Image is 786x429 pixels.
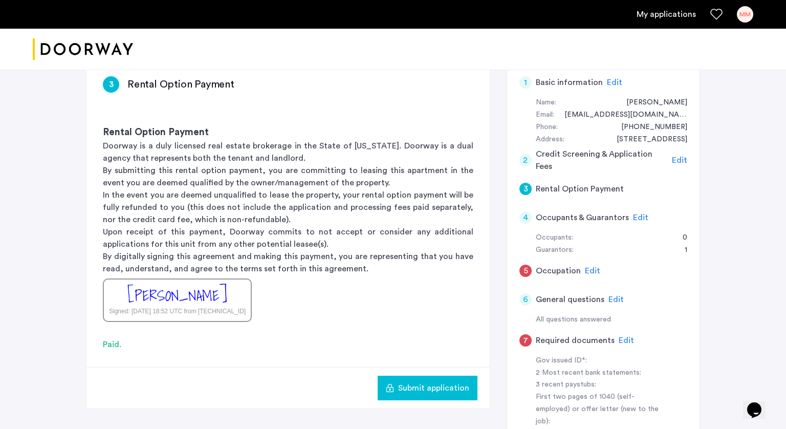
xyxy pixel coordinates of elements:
h5: Basic information [536,76,603,89]
button: button [378,376,477,400]
h5: Occupants & Guarantors [536,211,629,224]
h5: Credit Screening & Application Fees [536,148,668,173]
h5: Rental Option Payment [536,183,624,195]
span: Edit [608,295,624,304]
div: 6 [519,293,532,306]
div: Occupants: [536,232,573,244]
h5: General questions [536,293,604,306]
img: logo [33,30,133,69]
div: First two pages of 1040 (self-employed) or offer letter (new to the job): [536,391,665,428]
div: 4 [519,211,532,224]
div: Address: [536,134,564,146]
div: 3 recent paystubs: [536,379,665,391]
div: 3 [103,76,119,93]
span: Edit [672,156,687,164]
h3: Rental Option Payment [103,125,473,140]
a: My application [637,8,696,20]
div: 1 [519,76,532,89]
div: 1 [674,244,687,256]
p: Upon receipt of this payment, Doorway commits to not accept or consider any additional applicatio... [103,226,473,250]
div: 2 Most recent bank statements: [536,367,665,379]
div: 2 [519,154,532,166]
h3: Rental Option Payment [127,77,234,92]
h5: Required documents [536,334,615,347]
div: 5 [519,265,532,277]
div: Morgan McGinnis [616,97,687,109]
span: Edit [619,336,634,345]
div: Paid. [103,338,473,351]
p: By submitting this rental option payment, you are committing to leasing this apartment in the eve... [103,164,473,189]
div: MM [737,6,753,23]
div: morganjmcginnis@gmail.com [554,109,687,121]
div: Guarantors: [536,244,574,256]
div: Name: [536,97,556,109]
div: [PERSON_NAME] [127,285,227,307]
div: 7 [519,334,532,347]
div: 203 Kensington Road [606,134,687,146]
span: Edit [607,78,622,87]
a: Favorites [710,8,723,20]
div: +16035057249 [611,121,687,134]
div: Signed: [DATE] 18:52 UTC from [TECHNICAL_ID] [109,307,246,316]
div: Phone: [536,121,558,134]
span: Edit [585,267,600,275]
iframe: chat widget [743,388,776,419]
p: By digitally signing this agreement and making this payment, you are representing that you have r... [103,250,473,275]
div: 3 [519,183,532,195]
div: Email: [536,109,554,121]
h5: Occupation [536,265,581,277]
p: In the event you are deemed unqualified to lease the property, your rental option payment will be... [103,189,473,226]
a: Cazamio logo [33,30,133,69]
div: Gov issued ID*: [536,355,665,367]
div: 0 [672,232,687,244]
div: All questions answered [536,314,687,326]
p: Doorway is a duly licensed real estate brokerage in the State of [US_STATE]. Doorway is a dual ag... [103,140,473,164]
span: Submit application [398,382,469,394]
span: Edit [633,213,648,222]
